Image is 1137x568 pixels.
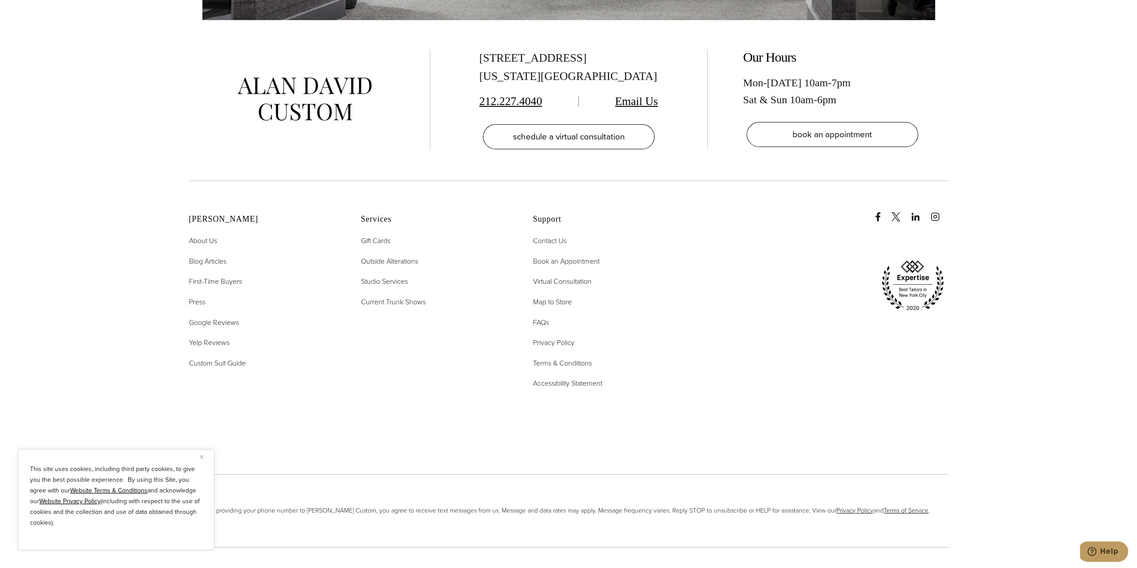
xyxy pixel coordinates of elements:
[793,128,872,141] span: book an appointment
[361,296,426,308] a: Current Trunk Shows
[533,297,572,307] span: Map to Store
[836,506,873,515] a: Privacy Policy
[39,496,101,506] a: Website Privacy Policy
[189,296,206,308] a: Press
[361,235,390,247] a: Gift Cards
[533,358,592,369] a: Terms & Conditions
[189,337,230,349] a: Yelp Reviews
[743,74,922,109] div: Mon-[DATE] 10am-7pm Sat & Sun 10am-6pm
[533,215,683,224] h2: Support
[877,257,948,314] img: expertise, best tailors in new york city 2020
[483,124,655,149] a: schedule a virtual consultation
[30,464,202,528] p: This site uses cookies, including third party cookies, to give you the best possible experience. ...
[931,203,948,221] a: instagram
[189,235,217,247] a: About Us
[361,256,418,266] span: Outside Alterations
[533,276,592,287] a: Virtual Consultation
[479,49,658,86] div: [STREET_ADDRESS] [US_STATE][GEOGRAPHIC_DATA]
[189,256,227,266] span: Blog Articles
[533,337,575,349] a: Privacy Policy
[189,297,206,307] span: Press
[189,276,242,286] span: First-Time Buyers
[743,49,922,65] h2: Our Hours
[189,317,239,328] span: Google Reviews
[189,256,227,267] a: Blog Articles
[361,235,511,307] nav: Services Footer Nav
[533,317,549,328] span: FAQs
[70,486,147,495] a: Website Terms & Conditions
[911,203,929,221] a: linkedin
[361,276,408,287] a: Studio Services
[533,256,600,266] span: Book an Appointment
[361,297,426,307] span: Current Trunk Shows
[533,235,566,247] a: Contact Us
[361,215,511,224] h2: Services
[873,203,889,221] a: Facebook
[533,235,683,389] nav: Support Footer Nav
[533,358,592,368] span: Terms & Conditions
[615,95,658,108] a: Email Us
[361,276,408,286] span: Studio Services
[189,236,217,246] span: About Us
[533,256,600,267] a: Book an Appointment
[361,236,390,246] span: Gift Cards
[189,317,239,328] a: Google Reviews
[533,337,575,348] span: Privacy Policy
[189,506,948,516] span: By providing your phone number to [PERSON_NAME] Custom, you agree to receive text messages from u...
[533,236,566,246] span: Contact Us
[884,506,928,515] a: Terms of Service
[189,235,339,369] nav: Alan David Footer Nav
[189,358,246,369] a: Custom Suit Guide
[200,455,204,459] img: Close
[533,317,549,328] a: FAQs
[533,296,572,308] a: Map to Store
[513,130,625,143] span: schedule a virtual consultation
[891,203,909,221] a: x/twitter
[189,337,230,348] span: Yelp Reviews
[189,358,246,368] span: Custom Suit Guide
[533,378,602,388] span: Accessibility Statement
[200,451,210,462] button: Close
[533,276,592,286] span: Virtual Consultation
[361,256,418,267] a: Outside Alterations
[1080,541,1128,564] iframe: Opens a widget where you can chat to one of our agents
[747,122,918,147] a: book an appointment
[533,378,602,389] a: Accessibility Statement
[238,77,372,121] img: alan david custom
[479,95,542,108] a: 212.227.4040
[189,276,242,287] a: First-Time Buyers
[189,215,339,224] h2: [PERSON_NAME]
